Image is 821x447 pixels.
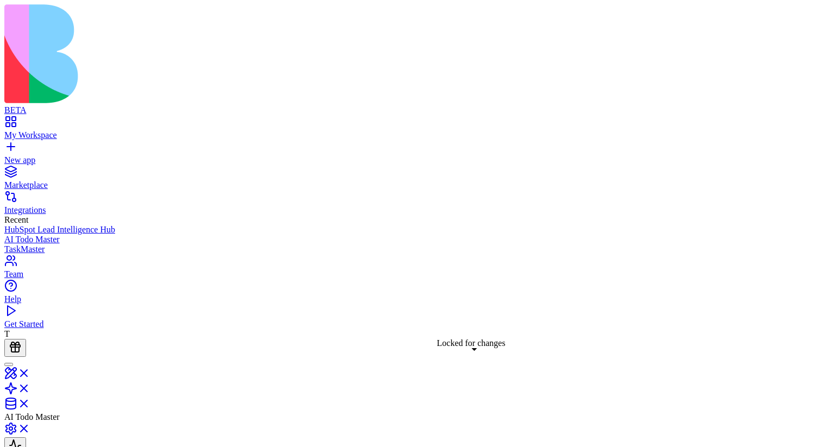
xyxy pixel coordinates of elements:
div: New app [4,155,817,165]
div: Help [4,294,817,304]
a: BETA [4,96,817,115]
img: logo [4,4,441,103]
div: Locked for changes [437,338,506,348]
a: Integrations [4,196,817,215]
a: Marketplace [4,171,817,190]
div: BETA [4,105,817,115]
span: AI Todo Master [4,412,60,421]
div: Marketplace [4,180,817,190]
div: Integrations [4,205,817,215]
a: TaskMaster [4,244,817,254]
div: Get Started [4,319,817,329]
span: T [4,329,10,338]
a: Help [4,285,817,304]
div: My Workspace [4,130,817,140]
div: Team [4,269,817,279]
a: AI Todo Master [4,235,817,244]
a: HubSpot Lead Intelligence Hub [4,225,817,235]
a: My Workspace [4,121,817,140]
a: New app [4,146,817,165]
a: Get Started [4,310,817,329]
span: Recent [4,215,28,224]
a: Team [4,260,817,279]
